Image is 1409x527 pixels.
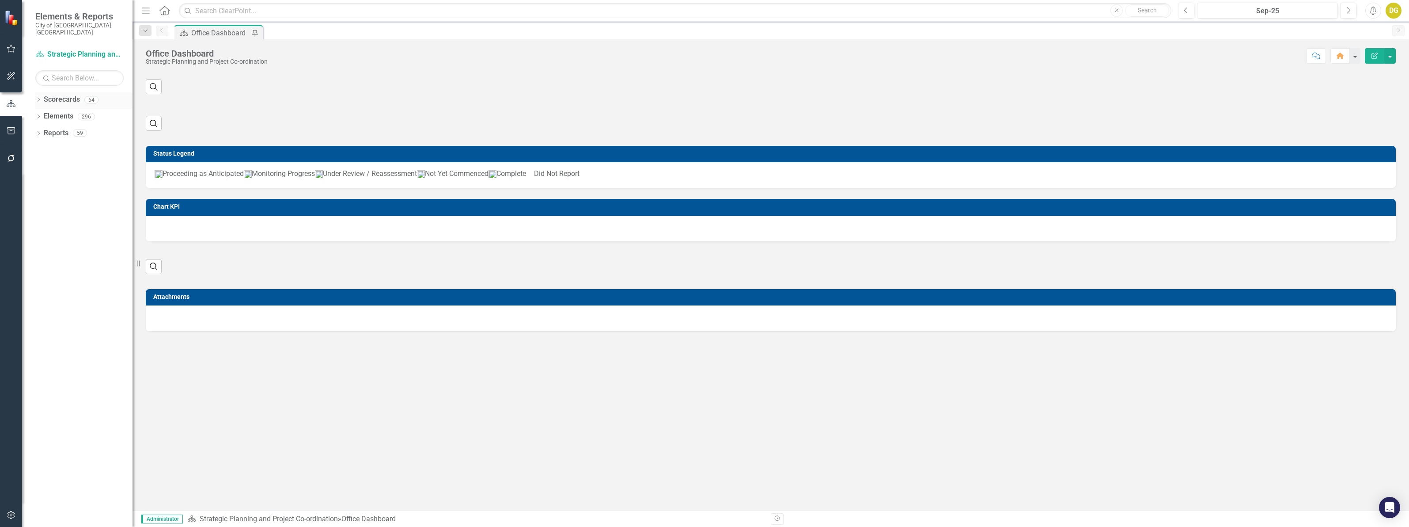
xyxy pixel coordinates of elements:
[44,95,80,105] a: Scorecards
[526,172,534,176] img: DidNotReport.png
[200,515,338,523] a: Strategic Planning and Project Co-ordination
[73,130,87,137] div: 59
[341,515,396,523] div: Office Dashboard
[44,111,73,122] a: Elements
[155,169,1387,179] p: Proceeding as Anticipated Monitoring Progress Under Review / Reassessment Not Yet Commenced Compl...
[489,170,496,178] img: Complete_icon.png
[146,49,268,58] div: Office Dashboard
[187,514,764,524] div: »
[35,70,124,86] input: Search Below...
[146,58,268,65] div: Strategic Planning and Project Co-ordination
[84,96,98,103] div: 64
[1386,3,1401,19] button: DG
[35,22,124,36] small: City of [GEOGRAPHIC_DATA], [GEOGRAPHIC_DATA]
[141,515,183,523] span: Administrator
[1379,497,1400,518] div: Open Intercom Messenger
[153,294,1391,300] h3: Attachments
[1200,6,1335,16] div: Sep-25
[417,170,425,178] img: NotYet.png
[244,170,252,178] img: Monitoring.png
[179,3,1171,19] input: Search ClearPoint...
[155,170,163,178] img: ProceedingGreen.png
[4,10,20,25] img: ClearPoint Strategy
[315,170,323,178] img: UnderReview.png
[191,27,250,38] div: Office Dashboard
[1138,7,1157,14] span: Search
[1197,3,1338,19] button: Sep-25
[44,128,68,138] a: Reports
[153,203,1391,210] h3: Chart KPI
[78,113,95,120] div: 296
[35,11,124,22] span: Elements & Reports
[35,50,124,60] a: Strategic Planning and Project Co-ordination
[1125,4,1169,17] button: Search
[153,150,1391,157] h3: Status Legend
